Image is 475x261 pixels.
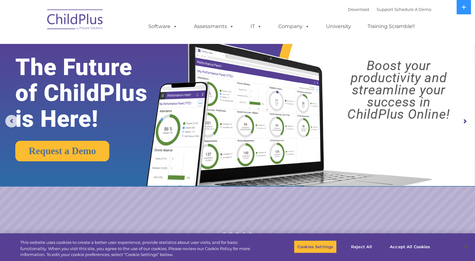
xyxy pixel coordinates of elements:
font: | [348,7,431,12]
a: Training Scramble!! [361,20,421,33]
button: Reject All [342,240,381,253]
rs-layer: The Future of ChildPlus is Here! [15,54,167,132]
button: Cookies Settings [294,240,337,253]
span: Phone number [87,67,113,71]
a: Software [142,20,184,33]
rs-layer: Boost your productivity and streamline your success in ChildPlus Online! [328,59,469,120]
a: Request a Demo [15,141,109,161]
div: This website uses cookies to create a better user experience, provide statistics about user visit... [20,240,261,258]
a: Support [377,7,393,12]
img: ChildPlus by Procare Solutions [44,5,106,36]
a: Assessments [188,20,240,33]
a: Company [272,20,316,33]
span: Last name [87,41,106,46]
a: University [320,20,357,33]
a: IT [244,20,268,33]
a: Schedule A Demo [394,7,431,12]
a: Download [348,7,369,12]
button: Close [458,240,472,254]
button: Accept All Cookies [386,240,433,253]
